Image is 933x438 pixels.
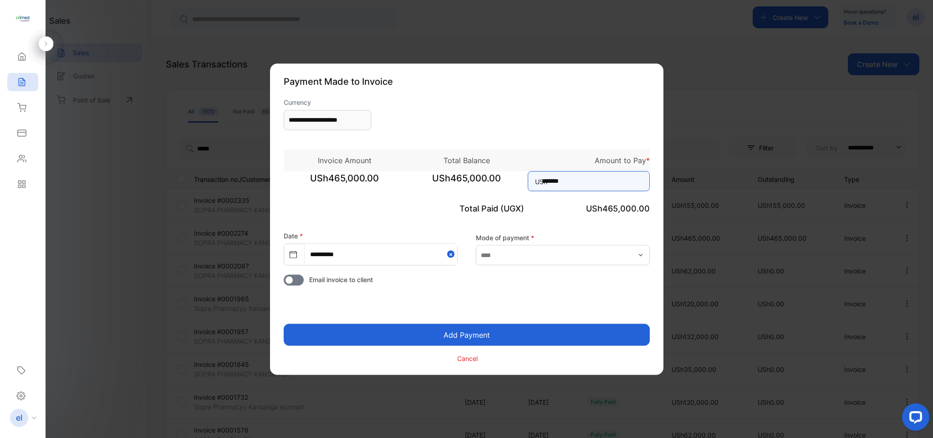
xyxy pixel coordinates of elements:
[447,244,457,264] button: Close
[406,155,528,165] p: Total Balance
[284,155,406,165] p: Invoice Amount
[895,400,933,438] iframe: LiveChat chat widget
[406,171,528,194] span: USh465,000.00
[457,354,478,363] p: Cancel
[284,324,650,345] button: Add Payment
[535,176,547,186] span: USh
[406,202,528,214] p: Total Paid (UGX)
[528,155,650,165] p: Amount to Pay
[284,171,406,194] span: USh465,000.00
[284,232,303,239] label: Date
[476,233,650,242] label: Mode of payment
[309,274,373,284] span: Email invoice to client
[284,74,650,88] p: Payment Made to Invoice
[16,12,30,26] img: logo
[586,203,650,213] span: USh465,000.00
[16,412,22,424] p: el
[284,97,371,107] label: Currency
